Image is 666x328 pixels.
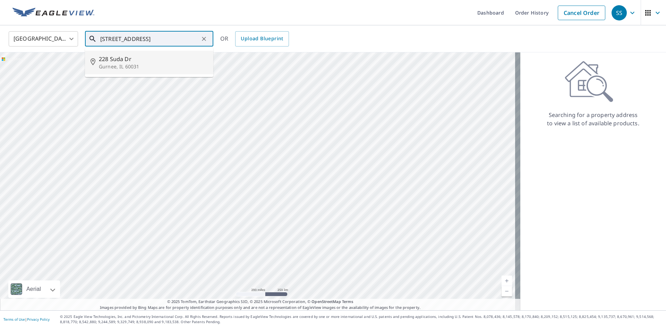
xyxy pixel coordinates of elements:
[99,63,208,70] p: Gurnee, IL 60031
[199,34,209,44] button: Clear
[547,111,640,127] p: Searching for a property address to view a list of available products.
[100,29,199,49] input: Search by address or latitude-longitude
[8,280,60,298] div: Aerial
[220,31,289,47] div: OR
[167,299,353,305] span: © 2025 TomTom, Earthstar Geographics SIO, © 2025 Microsoft Corporation, ©
[241,34,283,43] span: Upload Blueprint
[99,55,208,63] span: 228 Suda Dr
[3,317,50,321] p: |
[612,5,627,20] div: SS
[311,299,341,304] a: OpenStreetMap
[558,6,605,20] a: Cancel Order
[502,276,512,286] a: Current Level 5, Zoom In
[502,286,512,296] a: Current Level 5, Zoom Out
[342,299,353,304] a: Terms
[60,314,663,325] p: © 2025 Eagle View Technologies, Inc. and Pictometry International Corp. All Rights Reserved. Repo...
[27,317,50,322] a: Privacy Policy
[3,317,25,322] a: Terms of Use
[24,280,43,298] div: Aerial
[12,8,94,18] img: EV Logo
[9,29,78,49] div: [GEOGRAPHIC_DATA]
[235,31,289,47] a: Upload Blueprint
